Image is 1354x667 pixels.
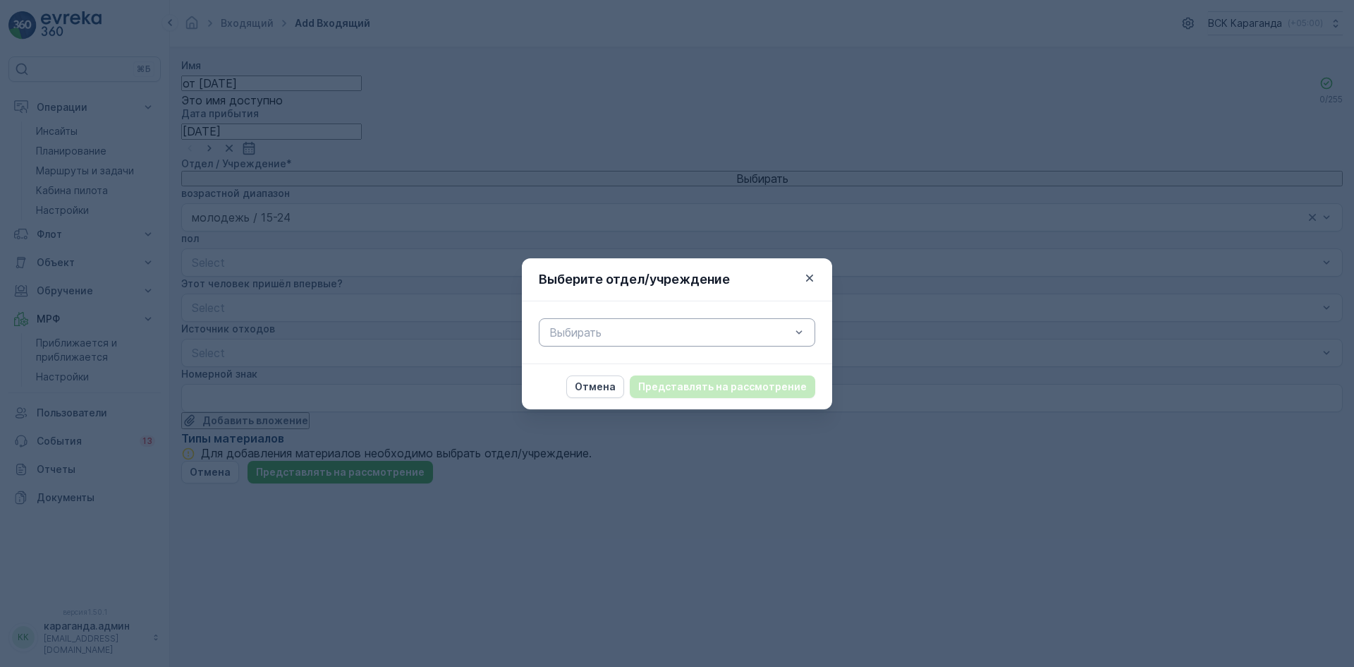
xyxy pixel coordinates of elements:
font: Выберите отдел/учреждение [539,272,730,287]
font: Отмена [575,380,616,392]
button: Представлять на рассмотрение [630,375,815,398]
font: Представлять на рассмотрение [638,380,807,392]
button: Отмена [566,375,624,398]
font: Выбирать [549,325,602,339]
